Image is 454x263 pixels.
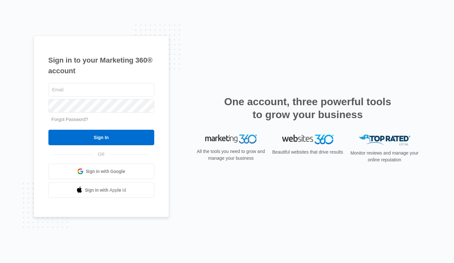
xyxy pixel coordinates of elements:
input: Email [48,83,154,96]
span: OR [93,151,109,158]
p: All the tools you need to grow and manage your business [195,148,267,162]
img: Websites 360 [282,135,334,144]
input: Sign In [48,130,154,145]
h1: Sign in to your Marketing 360® account [48,55,154,76]
p: Monitor reviews and manage your online reputation [348,150,421,163]
img: Top Rated Local [359,135,410,145]
a: Sign in with Apple Id [48,182,154,198]
a: Sign in with Google [48,164,154,179]
span: Sign in with Apple Id [85,187,126,194]
span: Sign in with Google [86,168,125,175]
p: Beautiful websites that drive results [272,149,344,156]
img: Marketing 360 [205,135,257,144]
a: Forgot Password? [52,117,88,122]
h2: One account, three powerful tools to grow your business [222,95,393,121]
